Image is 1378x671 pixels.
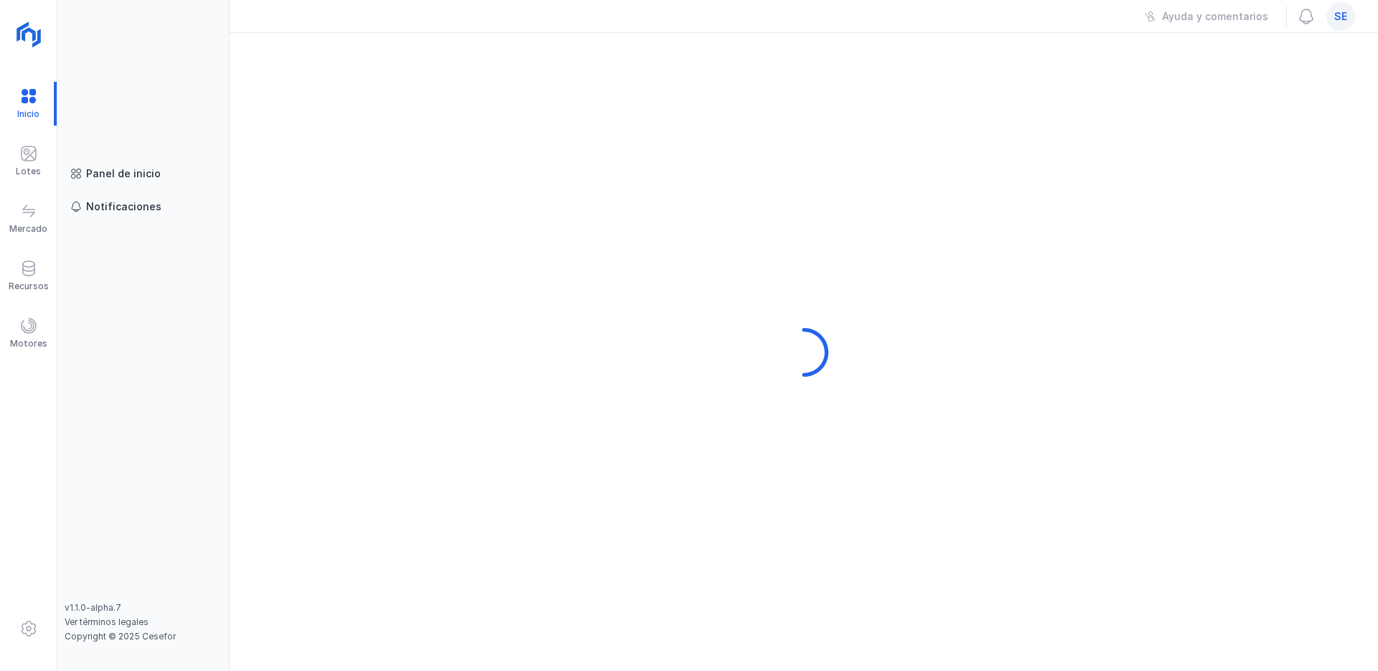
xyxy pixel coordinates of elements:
img: logoRight.svg [11,17,47,52]
div: Motores [10,338,47,349]
div: Recursos [9,281,49,292]
div: Ayuda y comentarios [1162,9,1268,24]
span: se [1334,9,1347,24]
a: Panel de inicio [65,161,222,187]
a: Ver términos legales [65,616,149,627]
div: Notificaciones [86,200,161,214]
div: Lotes [16,166,41,177]
a: Notificaciones [65,194,222,220]
button: Ayuda y comentarios [1135,4,1278,29]
div: Mercado [9,223,47,235]
div: Panel de inicio [86,166,161,181]
div: v1.1.0-alpha.7 [65,602,222,614]
div: Copyright © 2025 Cesefor [65,631,222,642]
